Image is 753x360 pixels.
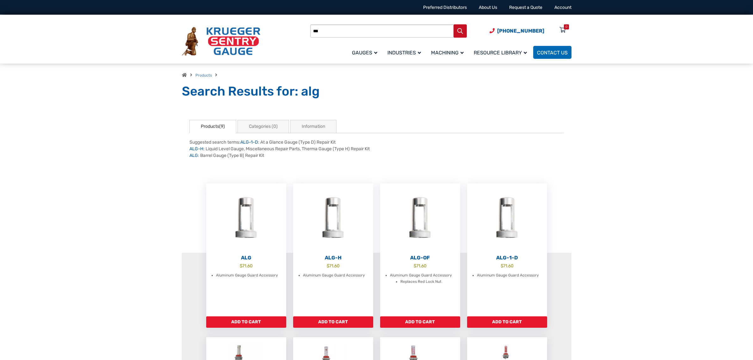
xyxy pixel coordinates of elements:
span: [PHONE_NUMBER] [497,28,544,34]
li: Aluminum Gauge Guard Accessory [216,272,278,279]
a: Categories (0) [238,120,289,133]
span: Gauges [352,50,377,56]
a: Industries [384,45,427,60]
div: Suggested search terms: : At a Glance Gauge (Type D) Repair Kit : Liquid Level Gauge, Miscellaneo... [189,139,564,159]
bdi: 71.60 [501,263,514,268]
a: ALG-OF $71.60 Aluminum Gauge Guard Accessory Replaces Red Lock Nut [380,183,460,316]
a: ALG-H [189,146,203,152]
a: Add to cart: “ALG” [206,316,286,328]
img: ALG-OF [293,183,373,253]
h2: ALG-H [293,255,373,261]
div: 0 [565,24,567,29]
span: Resource Library [474,50,527,56]
a: Preferred Distributors [423,5,467,10]
a: Account [554,5,571,10]
a: ALG-1-D $71.60 Aluminum Gauge Guard Accessory [467,183,547,316]
span: $ [240,263,242,268]
a: ALG-H $71.60 Aluminum Gauge Guard Accessory [293,183,373,316]
li: Aluminum Gauge Guard Accessory [390,272,452,279]
img: ALG-OF [206,183,286,253]
a: ALG $71.60 Aluminum Gauge Guard Accessory [206,183,286,316]
a: Products(9) [189,120,236,133]
a: Machining [427,45,470,60]
a: Products [195,73,212,78]
h2: ALG [206,255,286,261]
bdi: 71.60 [327,263,340,268]
li: Replaces Red Lock Nut [400,279,441,285]
a: Gauges [348,45,384,60]
a: Add to cart: “ALG-OF” [380,316,460,328]
a: Add to cart: “ALG-H” [293,316,373,328]
a: Phone Number (920) 434-8860 [490,27,544,35]
li: Aluminum Gauge Guard Accessory [303,272,365,279]
a: Request a Quote [509,5,542,10]
bdi: 71.60 [240,263,253,268]
li: Aluminum Gauge Guard Accessory [477,272,539,279]
a: Contact Us [533,46,571,59]
h2: ALG-1-D [467,255,547,261]
a: Add to cart: “ALG-1-D” [467,316,547,328]
img: Krueger Sentry Gauge [182,27,260,56]
span: Machining [431,50,464,56]
a: About Us [479,5,497,10]
img: ALG-OF [467,183,547,253]
a: Information [290,120,336,133]
h2: ALG-OF [380,255,460,261]
a: Resource Library [470,45,533,60]
span: Contact Us [537,50,568,56]
span: $ [501,263,503,268]
span: $ [414,263,416,268]
h1: Search Results for: alg [182,84,571,99]
a: ALG-1-D [240,140,258,145]
a: ALG [189,153,198,158]
img: ALG-OF [380,183,460,253]
span: $ [327,263,329,268]
bdi: 71.60 [414,263,427,268]
span: Industries [387,50,421,56]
